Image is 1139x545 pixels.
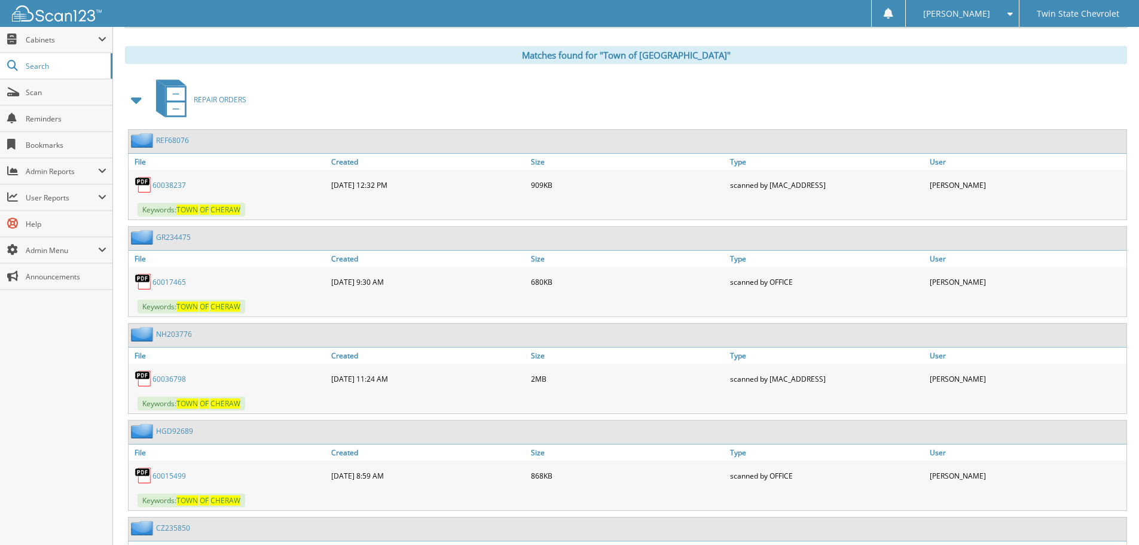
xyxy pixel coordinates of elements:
[927,270,1126,294] div: [PERSON_NAME]
[927,251,1126,267] a: User
[156,135,189,145] a: REF68076
[194,95,246,105] span: REPAIR ORDERS
[138,203,245,217] span: Keywords:
[152,374,186,384] a: 60036798
[26,87,106,98] span: Scan
[26,166,98,176] span: Admin Reports
[528,367,728,391] div: 2MB
[200,302,209,312] span: OF
[131,424,156,439] img: folder2.png
[328,444,528,461] a: Created
[176,205,198,215] span: TOWN
[927,444,1126,461] a: User
[131,520,156,535] img: folder2.png
[727,348,927,364] a: Type
[328,251,528,267] a: Created
[328,270,528,294] div: [DATE] 9:30 AM
[727,464,927,488] div: scanned by OFFICE
[727,444,927,461] a: Type
[328,464,528,488] div: [DATE] 8:59 AM
[528,464,728,488] div: 868KB
[26,245,98,255] span: Admin Menu
[135,176,152,194] img: PDF.png
[152,471,186,481] a: 60015499
[26,272,106,282] span: Announcements
[528,154,728,170] a: Size
[129,251,328,267] a: File
[135,370,152,388] img: PDF.png
[26,61,105,71] span: Search
[129,154,328,170] a: File
[138,300,245,313] span: Keywords:
[528,173,728,197] div: 909KB
[528,444,728,461] a: Size
[927,464,1126,488] div: [PERSON_NAME]
[200,398,209,409] span: OF
[12,5,102,22] img: scan123-logo-white.svg
[135,273,152,291] img: PDF.png
[328,154,528,170] a: Created
[176,495,198,506] span: TOWN
[727,154,927,170] a: Type
[328,367,528,391] div: [DATE] 11:24 AM
[1037,10,1119,17] span: Twin State Chevrolet
[131,133,156,148] img: folder2.png
[156,523,190,533] a: CZ235850
[210,398,240,409] span: CHERAW
[138,494,245,507] span: Keywords:
[528,348,728,364] a: Size
[149,76,246,123] a: REPAIR ORDERS
[156,329,192,339] a: NH203776
[210,495,240,506] span: CHERAW
[176,398,198,409] span: TOWN
[528,251,728,267] a: Size
[176,302,198,312] span: TOWN
[923,10,990,17] span: [PERSON_NAME]
[129,444,328,461] a: File
[927,348,1126,364] a: User
[328,348,528,364] a: Created
[152,277,186,287] a: 60017465
[200,495,209,506] span: OF
[135,467,152,485] img: PDF.png
[26,140,106,150] span: Bookmarks
[129,348,328,364] a: File
[152,180,186,190] a: 60038237
[26,219,106,229] span: Help
[210,302,240,312] span: CHERAW
[727,270,927,294] div: scanned by OFFICE
[26,114,106,124] span: Reminders
[131,327,156,342] img: folder2.png
[328,173,528,197] div: [DATE] 12:32 PM
[727,367,927,391] div: scanned by [MAC_ADDRESS]
[927,367,1126,391] div: [PERSON_NAME]
[156,232,191,242] a: GR234475
[26,193,98,203] span: User Reports
[200,205,209,215] span: OF
[156,426,193,436] a: HGD92689
[727,173,927,197] div: scanned by [MAC_ADDRESS]
[131,230,156,245] img: folder2.png
[528,270,728,294] div: 680KB
[927,173,1126,197] div: [PERSON_NAME]
[26,35,98,45] span: Cabinets
[727,251,927,267] a: Type
[927,154,1126,170] a: User
[125,46,1127,64] div: Matches found for "Town of [GEOGRAPHIC_DATA]"
[210,205,240,215] span: CHERAW
[138,397,245,410] span: Keywords:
